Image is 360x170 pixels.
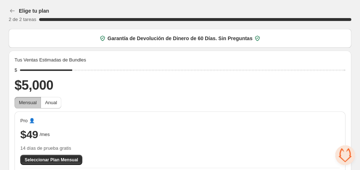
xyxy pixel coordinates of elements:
span: Anual [45,100,57,105]
span: Mensual [19,100,37,105]
span: Seleccionar Plan Mensual [25,157,78,163]
span: Tus Ventas Estimadas de Bundles [15,56,86,64]
span: /mes [40,131,50,138]
button: Seleccionar Plan Mensual [20,155,82,165]
span: $49 [20,127,38,142]
span: Pro 👤 [20,117,35,124]
span: Garantía de Devolución de Dinero de 60 Días. Sin Preguntas [108,35,253,42]
div: $ [15,67,17,74]
span: 14 días de prueba gratis [20,145,340,152]
a: Chat abierto [335,145,355,165]
h2: $5,000 [15,77,345,94]
button: Anual [41,97,61,109]
h3: Elige tu plan [19,7,49,14]
span: 2 de 2 tareas [9,17,36,22]
button: Mensual [15,97,41,109]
